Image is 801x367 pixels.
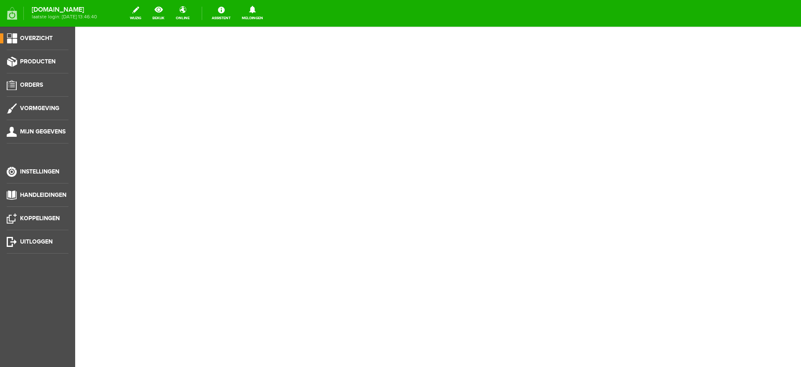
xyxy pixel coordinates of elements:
[20,215,60,222] span: Koppelingen
[20,105,59,112] span: Vormgeving
[20,168,59,175] span: Instellingen
[147,4,170,23] a: bekijk
[20,58,56,65] span: Producten
[20,238,53,245] span: Uitloggen
[237,4,268,23] a: Meldingen
[20,81,43,88] span: Orders
[32,15,97,19] span: laatste login: [DATE] 13:46:40
[20,128,66,135] span: Mijn gegevens
[125,4,146,23] a: wijzig
[171,4,195,23] a: online
[20,191,66,199] span: Handleidingen
[207,4,236,23] a: Assistent
[32,8,97,12] strong: [DOMAIN_NAME]
[20,35,53,42] span: Overzicht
